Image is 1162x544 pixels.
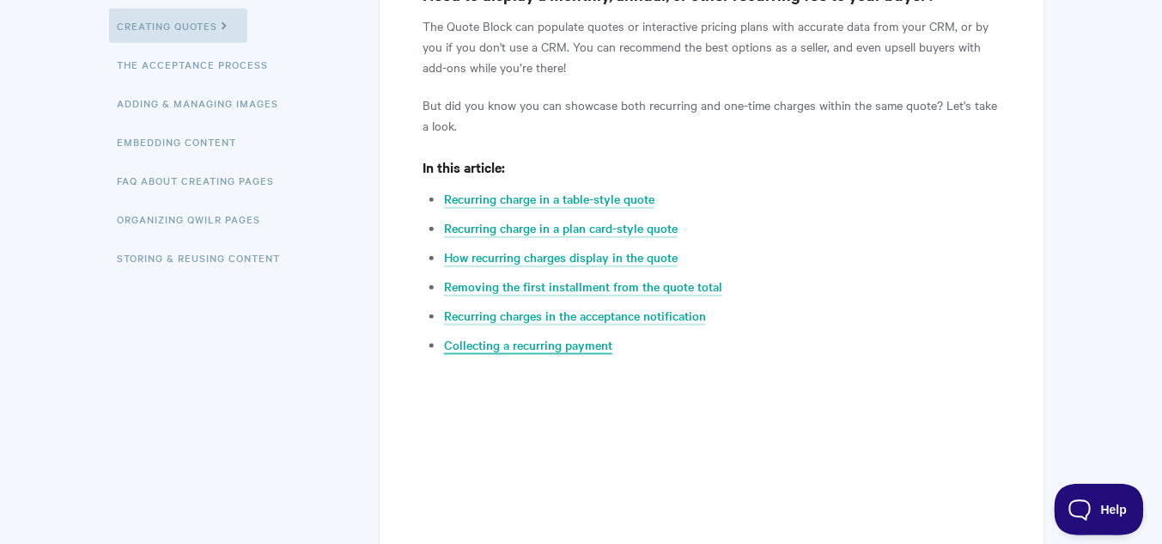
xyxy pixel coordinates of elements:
[423,95,1001,136] p: But did you know you can showcase both recurring and one-time charges within the same quote? Let'...
[444,336,612,355] a: Collecting a recurring payment
[423,157,505,176] strong: In this article:
[444,278,722,296] a: Removing the first installment from the quote total
[444,248,678,267] a: How recurring charges display in the quote
[423,15,1001,77] p: The Quote Block can populate quotes or interactive pricing plans with accurate data from your CRM...
[444,219,678,238] a: Recurring charge in a plan card-style quote
[1055,484,1145,535] iframe: Toggle Customer Support
[444,307,706,326] a: Recurring charges in the acceptance notification
[444,190,654,209] a: Recurring charge in a table-style quote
